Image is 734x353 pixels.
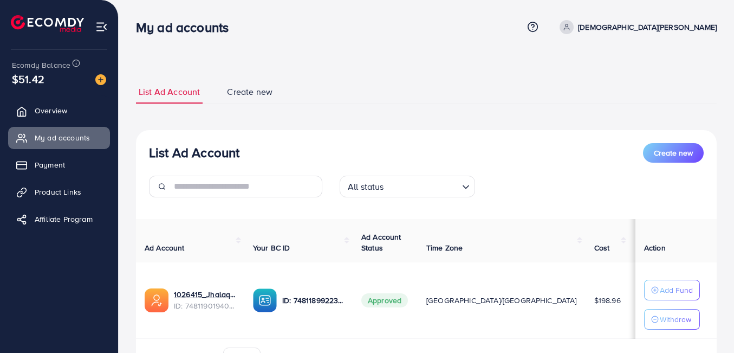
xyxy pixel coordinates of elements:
[340,176,475,197] div: Search for option
[644,309,700,330] button: Withdraw
[145,288,168,312] img: ic-ads-acc.e4c84228.svg
[95,74,106,85] img: image
[643,143,704,163] button: Create new
[654,147,693,158] span: Create new
[35,187,81,197] span: Product Links
[426,242,463,253] span: Time Zone
[95,21,108,33] img: menu
[8,181,110,203] a: Product Links
[8,154,110,176] a: Payment
[346,179,386,195] span: All status
[8,127,110,149] a: My ad accounts
[361,293,408,307] span: Approved
[35,132,90,143] span: My ad accounts
[361,232,401,253] span: Ad Account Status
[594,295,621,306] span: $198.96
[139,86,200,98] span: List Ad Account
[594,242,610,253] span: Cost
[253,242,290,253] span: Your BC ID
[174,289,236,311] div: <span class='underline'>1026415_Jhalaqh_1741850336246</span></br>7481190194012618753
[253,288,277,312] img: ic-ba-acc.ded83a64.svg
[12,71,44,87] span: $51.42
[35,159,65,170] span: Payment
[12,60,70,70] span: Ecomdy Balance
[8,100,110,121] a: Overview
[35,214,93,224] span: Affiliate Program
[145,242,185,253] span: Ad Account
[136,20,237,35] h3: My ad accounts
[149,145,239,161] h3: List Ad Account
[387,177,458,195] input: Search for option
[426,295,577,306] span: [GEOGRAPHIC_DATA]/[GEOGRAPHIC_DATA]
[578,21,717,34] p: [DEMOGRAPHIC_DATA][PERSON_NAME]
[174,300,236,311] span: ID: 7481190194012618753
[555,20,717,34] a: [DEMOGRAPHIC_DATA][PERSON_NAME]
[11,15,84,32] img: logo
[35,105,67,116] span: Overview
[644,242,666,253] span: Action
[282,294,344,307] p: ID: 7481189922360295441
[8,208,110,230] a: Affiliate Program
[227,86,272,98] span: Create new
[174,289,236,300] a: 1026415_Jhalaqh_1741850336246
[660,284,693,297] p: Add Fund
[688,304,726,345] iframe: Chat
[660,313,691,326] p: Withdraw
[644,280,700,300] button: Add Fund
